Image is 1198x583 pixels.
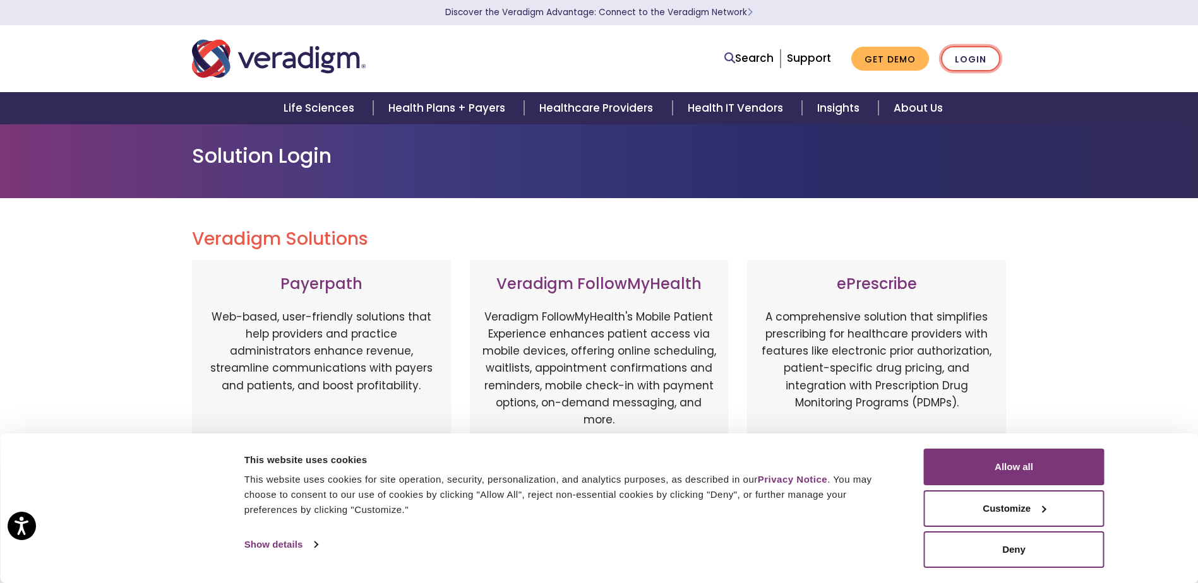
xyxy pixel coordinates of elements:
[787,50,831,66] a: Support
[192,228,1007,250] h2: Veradigm Solutions
[244,452,896,468] div: This website uses cookies
[724,50,774,67] a: Search
[192,144,1007,168] h1: Solution Login
[758,474,827,485] a: Privacy Notice
[924,490,1105,527] button: Customize
[192,38,366,79] img: Veradigm logo
[244,472,896,517] div: This website uses cookies for site operation, security, personalization, and analytics purposes, ...
[673,92,802,124] a: Health IT Vendors
[445,6,753,18] a: Discover the Veradigm Advantage: Connect to the Veradigm NetworkLearn More
[482,275,716,293] h3: Veradigm FollowMyHealth
[878,92,958,124] a: About Us
[205,309,438,441] p: Web-based, user-friendly solutions that help providers and practice administrators enhance revenu...
[941,46,1000,72] a: Login
[373,92,524,124] a: Health Plans + Payers
[268,92,373,124] a: Life Sciences
[760,275,993,293] h3: ePrescribe
[524,92,672,124] a: Healthcare Providers
[924,449,1105,485] button: Allow all
[924,531,1105,568] button: Deny
[851,47,929,71] a: Get Demo
[482,309,716,428] p: Veradigm FollowMyHealth's Mobile Patient Experience enhances patient access via mobile devices, o...
[955,492,1183,568] iframe: Drift Chat Widget
[802,92,878,124] a: Insights
[760,309,993,441] p: A comprehensive solution that simplifies prescribing for healthcare providers with features like ...
[244,535,318,554] a: Show details
[205,275,438,293] h3: Payerpath
[747,6,753,18] span: Learn More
